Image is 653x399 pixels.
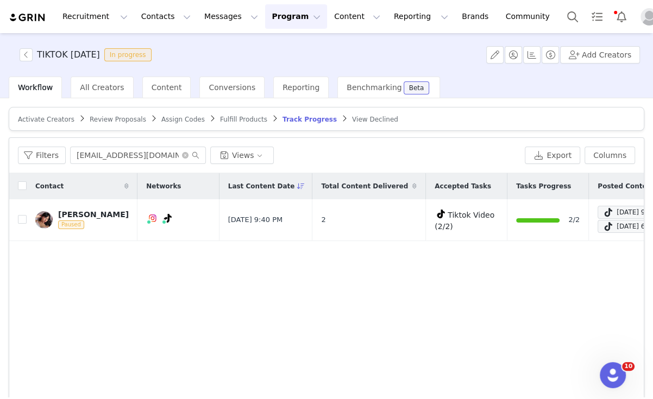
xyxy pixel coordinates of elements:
[104,48,152,61] span: In progress
[560,46,640,64] button: Add Creators
[220,116,267,123] span: Fulfill Products
[152,83,182,92] span: Content
[18,116,74,123] span: Activate Creators
[210,147,274,164] button: Views
[70,147,206,164] input: Search...
[409,85,424,91] div: Beta
[282,116,337,123] span: Track Progress
[58,210,129,219] div: [PERSON_NAME]
[135,4,197,29] button: Contacts
[347,83,401,92] span: Benchmarking
[435,211,494,231] span: Tiktok Video (2/2)
[455,4,498,29] a: Brands
[585,4,609,29] a: Tasks
[585,147,635,164] button: Columns
[265,4,327,29] button: Program
[80,83,124,92] span: All Creators
[146,181,181,191] span: Networks
[182,152,189,159] i: icon: close-circle
[282,83,319,92] span: Reporting
[198,4,265,29] button: Messages
[321,214,325,225] span: 2
[18,83,53,92] span: Workflow
[37,48,100,61] h3: TIKTOK [DATE]
[9,12,47,23] img: grin logo
[387,4,455,29] button: Reporting
[148,214,157,223] img: instagram.svg
[610,4,633,29] button: Notifications
[228,181,295,191] span: Last Content Date
[20,48,156,61] span: [object Object]
[209,83,255,92] span: Conversions
[561,4,585,29] button: Search
[90,116,146,123] span: Review Proposals
[228,214,282,225] span: [DATE] 9:40 PM
[499,4,561,29] a: Community
[525,147,580,164] button: Export
[58,220,84,229] span: Paused
[35,211,53,229] img: 9a6e9d7e-4f20-4f47-93fa-59e193fb155f.jpg
[352,116,398,123] span: View Declined
[35,210,129,230] a: [PERSON_NAME]Paused
[161,116,205,123] span: Assign Codes
[600,362,626,388] iframe: Intercom live chat
[516,181,571,191] span: Tasks Progress
[622,362,635,371] span: 10
[35,181,64,191] span: Contact
[435,181,491,191] span: Accepted Tasks
[192,151,199,159] i: icon: search
[18,147,66,164] button: Filters
[56,4,134,29] button: Recruitment
[328,4,387,29] button: Content
[321,181,408,191] span: Total Content Delivered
